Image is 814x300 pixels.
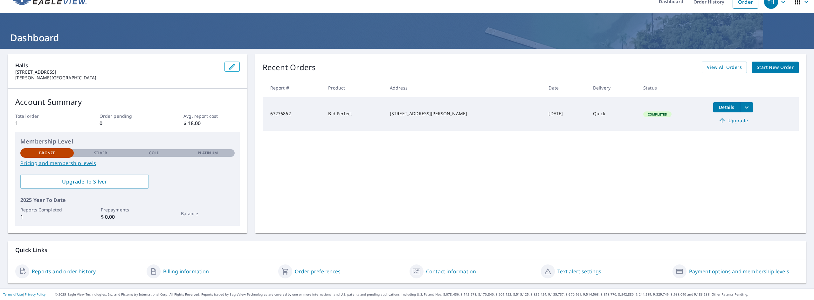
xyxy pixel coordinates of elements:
[295,268,341,275] a: Order preferences
[100,113,155,119] p: Order pending
[15,69,219,75] p: [STREET_ADDRESS]
[183,119,239,127] p: $ 18.00
[713,102,740,112] button: detailsBtn-67276862
[15,75,219,81] p: [PERSON_NAME][GEOGRAPHIC_DATA]
[588,97,638,131] td: Quick
[15,113,71,119] p: Total order
[390,110,538,117] div: [STREET_ADDRESS][PERSON_NAME]
[717,104,736,110] span: Details
[689,268,789,275] a: Payment options and membership levels
[588,78,638,97] th: Delivery
[163,268,209,275] a: Billing information
[32,268,96,275] a: Reports and order history
[101,206,154,213] p: Prepayments
[3,292,23,297] a: Terms of Use
[15,96,240,108] p: Account Summary
[263,62,316,73] p: Recent Orders
[15,246,799,254] p: Quick Links
[263,97,323,131] td: 67276862
[39,150,55,156] p: Bronze
[94,150,107,156] p: Silver
[198,150,218,156] p: Platinum
[323,78,384,97] th: Product
[55,292,811,297] p: © 2025 Eagle View Technologies, Inc. and Pictometry International Corp. All Rights Reserved. Repo...
[740,102,753,112] button: filesDropdownBtn-67276862
[149,150,160,156] p: Gold
[20,196,235,204] p: 2025 Year To Date
[25,292,45,297] a: Privacy Policy
[713,116,753,126] a: Upgrade
[263,78,323,97] th: Report #
[543,97,588,131] td: [DATE]
[20,213,74,221] p: 1
[20,206,74,213] p: Reports Completed
[644,112,671,117] span: Completed
[638,78,708,97] th: Status
[707,63,742,71] span: View All Orders
[752,62,799,73] a: Start New Order
[717,117,749,124] span: Upgrade
[426,268,476,275] a: Contact information
[25,178,144,185] span: Upgrade To Silver
[20,175,149,189] a: Upgrade To Silver
[757,63,794,71] span: Start New Order
[557,268,601,275] a: Text alert settings
[183,113,239,119] p: Avg. report cost
[385,78,543,97] th: Address
[8,31,806,44] h1: Dashboard
[20,159,235,167] a: Pricing and membership levels
[702,62,747,73] a: View All Orders
[3,292,45,296] p: |
[181,210,234,217] p: Balance
[323,97,384,131] td: Bid Perfect
[543,78,588,97] th: Date
[101,213,154,221] p: $ 0.00
[100,119,155,127] p: 0
[15,62,219,69] p: Halls
[20,137,235,146] p: Membership Level
[15,119,71,127] p: 1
